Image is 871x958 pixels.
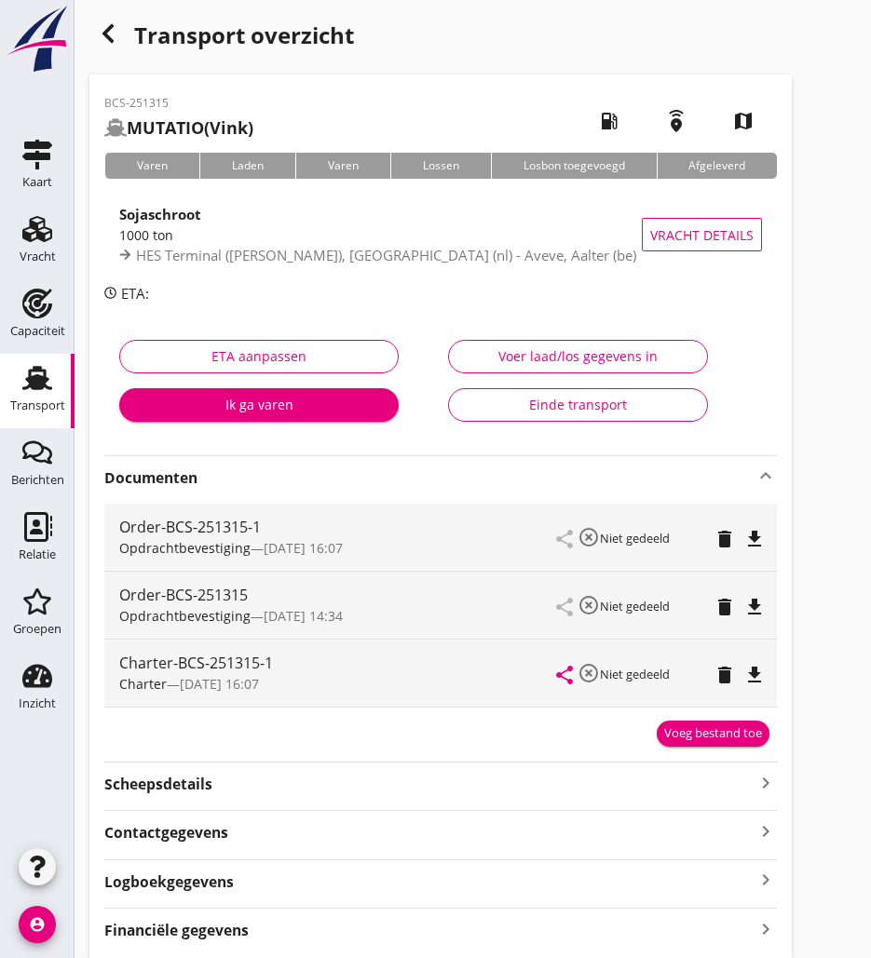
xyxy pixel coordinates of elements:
[119,388,399,422] button: Ik ga varen
[119,606,557,626] div: —
[119,539,251,557] span: Opdrachtbevestiging
[390,153,491,179] div: Lossen
[657,721,769,747] button: Voeg bestand toe
[4,5,71,74] img: logo-small.a267ee39.svg
[755,916,777,941] i: keyboard_arrow_right
[491,153,657,179] div: Losbon toegevoegd
[717,95,769,147] i: map
[119,674,557,694] div: —
[119,675,167,693] span: Charter
[104,822,228,843] strong: Contactgegevens
[119,340,399,373] button: ETA aanpassen
[19,548,56,560] div: Relatie
[448,340,707,373] button: Voer laad/los gegevens in
[19,697,56,709] div: Inzicht
[119,516,557,538] div: Order-BCS-251315-1
[127,116,204,139] strong: MUTATIO
[714,596,736,618] i: delete
[464,346,691,366] div: Voer laad/los gegevens in
[13,623,61,635] div: Groepen
[583,95,635,147] i: local_gas_station
[657,153,778,179] div: Afgeleverd
[714,528,736,550] i: delete
[104,153,199,179] div: Varen
[121,284,149,303] span: ETA:
[755,770,777,795] i: keyboard_arrow_right
[136,246,636,264] span: HES Terminal ([PERSON_NAME]), [GEOGRAPHIC_DATA] (nl) - Aveve, Aalter (be)
[10,399,65,412] div: Transport
[104,774,212,795] strong: Scheepsdetails
[578,594,600,616] i: highlight_off
[642,218,762,251] button: Vracht details
[553,664,576,686] i: share
[104,194,777,276] a: Sojaschroot1000 tonHES Terminal ([PERSON_NAME]), [GEOGRAPHIC_DATA] (nl) - Aveve, Aalter (be)Vrach...
[19,906,56,943] i: account_circle
[743,528,766,550] i: file_download
[135,346,383,366] div: ETA aanpassen
[264,607,343,625] span: [DATE] 14:34
[264,539,343,557] span: [DATE] 16:07
[743,596,766,618] i: file_download
[664,724,762,743] div: Voeg bestand toe
[199,153,295,179] div: Laden
[104,467,755,489] strong: Documenten
[89,15,792,60] div: Transport overzicht
[600,598,670,614] small: Niet gedeeld
[119,225,642,245] div: 1000 ton
[119,205,201,223] strong: Sojaschroot
[119,584,557,606] div: Order-BCS-251315
[180,675,259,693] span: [DATE] 16:07
[578,526,600,548] i: highlight_off
[10,325,65,337] div: Capaciteit
[650,95,702,147] i: emergency_share
[650,225,754,245] span: Vracht details
[600,666,670,682] small: Niet gedeeld
[104,920,249,941] strong: Financiële gegevens
[755,465,777,487] i: keyboard_arrow_up
[104,95,253,112] p: BCS-251315
[714,664,736,686] i: delete
[22,176,52,188] div: Kaart
[104,871,234,893] strong: Logboekgegevens
[119,538,557,558] div: —
[134,395,384,414] div: Ik ga varen
[448,388,707,422] button: Einde transport
[755,818,777,843] i: keyboard_arrow_right
[464,395,691,414] div: Einde transport
[11,474,64,486] div: Berichten
[119,652,557,674] div: Charter-BCS-251315-1
[755,868,777,893] i: keyboard_arrow_right
[119,607,251,625] span: Opdrachtbevestiging
[295,153,390,179] div: Varen
[104,115,253,141] h2: (Vink)
[578,662,600,684] i: highlight_off
[743,664,766,686] i: file_download
[20,250,56,263] div: Vracht
[600,530,670,546] small: Niet gedeeld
